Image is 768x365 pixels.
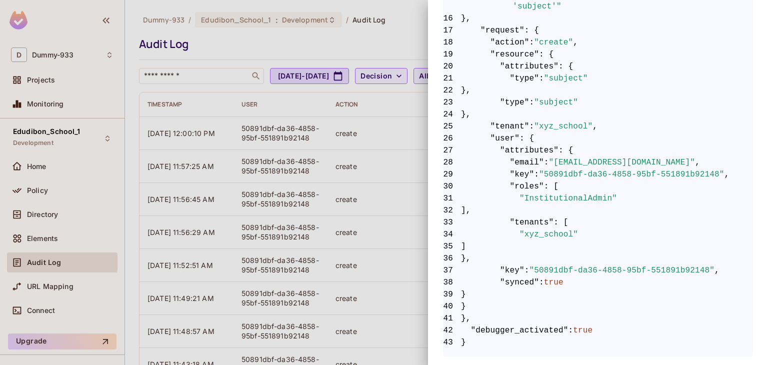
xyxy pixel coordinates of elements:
span: , [573,36,578,48]
span: 42 [443,324,461,336]
span: "user" [490,132,520,144]
span: : [529,96,534,108]
span: "xyz_school" [534,120,592,132]
span: ] [443,240,753,252]
span: 31 [443,192,461,204]
span: : { [539,48,553,60]
span: "synced" [500,276,539,288]
span: 16 [443,12,461,24]
span: : [539,72,544,84]
span: 35 [443,240,461,252]
span: , [724,168,729,180]
span: 27 [443,144,461,156]
span: } [443,288,753,300]
span: : [ [544,180,558,192]
span: }, [443,84,753,96]
span: "action" [490,36,529,48]
span: 23 [443,96,461,108]
span: "debugger_activated" [471,324,568,336]
span: "resource" [490,48,539,60]
span: : { [519,132,534,144]
span: 17 [443,24,461,36]
span: , [695,156,700,168]
span: 18 [443,36,461,48]
span: "50891dbf-da36-4858-95bf-551891b92148" [539,168,724,180]
span: true [544,276,563,288]
span: 24 [443,108,461,120]
span: 19 [443,48,461,60]
span: "xyz_school" [519,228,578,240]
span: 40 [443,300,461,312]
span: 32 [443,204,461,216]
span: , [714,264,719,276]
span: "email" [510,156,544,168]
span: } [443,300,753,312]
span: : [539,276,544,288]
span: "subject" [544,72,588,84]
span: : [544,156,549,168]
span: "roles" [510,180,544,192]
span: 33 [443,216,461,228]
span: "type" [510,72,539,84]
span: 34 [443,228,461,240]
span: "type" [500,96,529,108]
span: "attributes" [500,144,558,156]
span: true [573,324,592,336]
span: : [ [553,216,568,228]
span: 25 [443,120,461,132]
span: "key" [500,264,524,276]
span: : { [524,24,539,36]
span: : [529,120,534,132]
span: 29 [443,168,461,180]
span: 22 [443,84,461,96]
span: : [524,264,529,276]
span: 38 [443,276,461,288]
span: "attributes" [500,60,558,72]
span: "InstitutionalAdmin" [519,192,617,204]
span: : { [558,60,573,72]
span: 43 [443,336,461,348]
span: }, [443,12,753,24]
span: : { [558,144,573,156]
span: "[EMAIL_ADDRESS][DOMAIN_NAME]" [549,156,695,168]
span: : [568,324,573,336]
span: 30 [443,180,461,192]
span: }, [443,108,753,120]
span: 39 [443,288,461,300]
span: : [529,36,534,48]
span: "tenant" [490,120,529,132]
span: 37 [443,264,461,276]
span: 36 [443,252,461,264]
span: , [592,120,597,132]
span: "tenants" [510,216,554,228]
span: "create" [534,36,573,48]
span: "request" [480,24,524,36]
span: ], [443,204,753,216]
span: 26 [443,132,461,144]
span: 28 [443,156,461,168]
span: : [534,168,539,180]
span: 20 [443,60,461,72]
span: 41 [443,312,461,324]
span: }, [443,252,753,264]
span: 21 [443,72,461,84]
span: "50891dbf-da36-4858-95bf-551891b92148" [529,264,715,276]
span: "subject" [534,96,578,108]
span: }, [443,312,753,324]
span: "key" [510,168,534,180]
span: } [443,336,753,348]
